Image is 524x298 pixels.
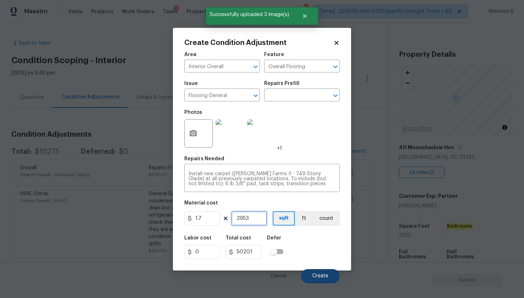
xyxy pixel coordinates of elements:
[330,62,340,72] button: Open
[312,273,328,279] span: Create
[184,110,202,115] h5: Photos
[264,52,284,57] h5: Feature
[277,145,282,152] span: +1
[251,91,261,101] button: Open
[206,7,293,22] span: Successfully uploaded 3 image(s)
[264,81,299,86] h5: Repairs Prefill
[267,236,281,241] h5: Defer
[184,81,198,86] h5: Issue
[184,201,218,206] h5: Material cost
[330,91,340,101] button: Open
[301,269,340,283] button: Create
[293,9,317,23] button: Close
[271,273,287,279] span: Cancel
[184,52,196,57] h5: Area
[273,211,295,226] button: sqft
[184,156,224,161] h5: Repairs Needed
[184,236,211,241] h5: Labor cost
[184,39,333,46] h2: Create Condition Adjustment
[226,236,251,241] h5: Total cost
[189,171,335,186] textarea: Install new carpet ([PERSON_NAME] Farms II - 749 Stony Glade) at all previously carpeted location...
[313,211,340,226] button: count
[259,269,298,283] button: Cancel
[251,62,261,72] button: Open
[295,211,313,226] button: ft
